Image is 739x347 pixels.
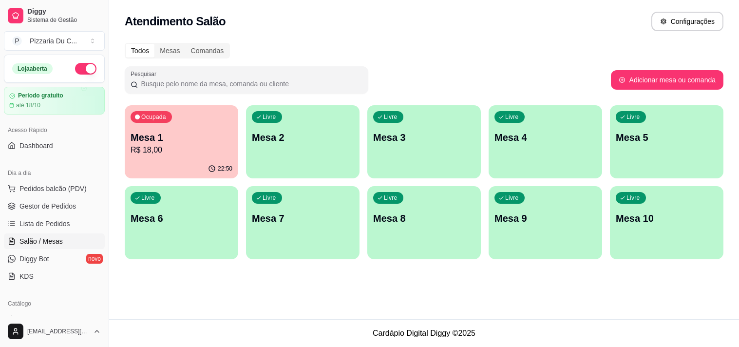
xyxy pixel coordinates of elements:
p: Mesa 3 [373,131,475,144]
input: Pesquisar [138,79,362,89]
p: R$ 18,00 [131,144,232,156]
span: Lista de Pedidos [19,219,70,229]
p: Mesa 6 [131,212,232,225]
p: Mesa 8 [373,212,475,225]
p: Livre [141,194,155,202]
article: Período gratuito [18,92,63,99]
p: Mesa 2 [252,131,354,144]
div: Pizzaria Du C ... [30,36,77,46]
span: [EMAIL_ADDRESS][DOMAIN_NAME] [27,328,89,335]
button: LivreMesa 5 [610,105,723,178]
a: DiggySistema de Gestão [4,4,105,27]
p: Mesa 9 [494,212,596,225]
span: Sistema de Gestão [27,16,101,24]
p: Livre [263,194,276,202]
button: LivreMesa 2 [246,105,360,178]
button: Select a team [4,31,105,51]
span: Diggy Bot [19,254,49,264]
p: Livre [626,194,640,202]
button: LivreMesa 9 [489,186,602,259]
article: até 18/10 [16,101,40,109]
span: Salão / Mesas [19,236,63,246]
span: Diggy [27,7,101,16]
p: Livre [505,194,519,202]
p: Mesa 5 [616,131,718,144]
footer: Cardápio Digital Diggy © 2025 [109,319,739,347]
button: LivreMesa 3 [367,105,481,178]
p: Mesa 7 [252,212,354,225]
button: LivreMesa 7 [246,186,360,259]
a: Período gratuitoaté 18/10 [4,87,105,115]
button: LivreMesa 6 [125,186,238,259]
p: Mesa 1 [131,131,232,144]
h2: Atendimento Salão [125,14,226,29]
a: Produtos [4,311,105,327]
span: Gestor de Pedidos [19,201,76,211]
span: Pedidos balcão (PDV) [19,184,87,193]
button: Adicionar mesa ou comanda [611,70,723,90]
p: Ocupada [141,113,166,121]
span: Produtos [19,314,47,324]
p: Livre [384,194,398,202]
label: Pesquisar [131,70,160,78]
p: Livre [505,113,519,121]
div: Mesas [154,44,185,58]
button: [EMAIL_ADDRESS][DOMAIN_NAME] [4,320,105,343]
a: Salão / Mesas [4,233,105,249]
a: Lista de Pedidos [4,216,105,231]
button: LivreMesa 4 [489,105,602,178]
a: Gestor de Pedidos [4,198,105,214]
span: P [12,36,22,46]
span: Dashboard [19,141,53,151]
a: KDS [4,269,105,284]
button: LivreMesa 8 [367,186,481,259]
div: Dia a dia [4,165,105,181]
a: Dashboard [4,138,105,154]
p: Mesa 10 [616,212,718,225]
button: Pedidos balcão (PDV) [4,181,105,196]
div: Catálogo [4,296,105,311]
p: Livre [626,113,640,121]
p: Mesa 4 [494,131,596,144]
button: Configurações [651,12,723,31]
button: OcupadaMesa 1R$ 18,0022:50 [125,105,238,178]
div: Comandas [186,44,229,58]
div: Loja aberta [12,63,53,74]
p: 22:50 [218,165,232,173]
p: Livre [263,113,276,121]
div: Todos [126,44,154,58]
div: Acesso Rápido [4,122,105,138]
button: LivreMesa 10 [610,186,723,259]
button: Alterar Status [75,63,96,75]
span: KDS [19,271,34,281]
p: Livre [384,113,398,121]
a: Diggy Botnovo [4,251,105,267]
